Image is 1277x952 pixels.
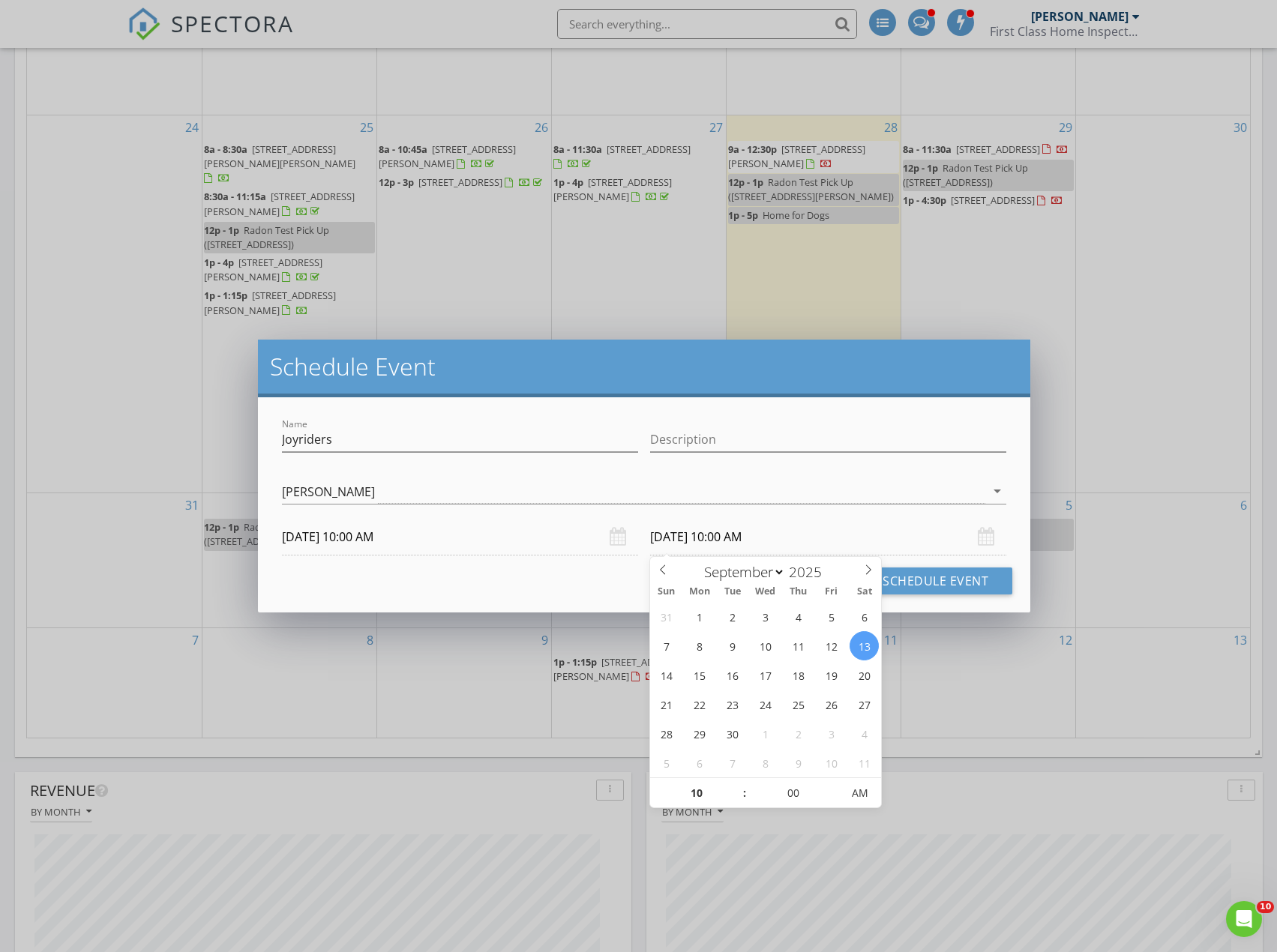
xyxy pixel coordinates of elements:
span: September 16, 2025 [718,660,747,690]
span: October 7, 2025 [718,748,747,777]
span: September 19, 2025 [817,660,846,690]
span: October 10, 2025 [817,748,846,777]
span: September 26, 2025 [817,690,846,719]
span: October 11, 2025 [850,748,879,777]
span: August 31, 2025 [652,602,681,631]
span: October 4, 2025 [850,719,879,748]
h2: Schedule Event [270,352,1019,382]
span: September 15, 2025 [685,660,714,690]
span: Fri [815,587,848,597]
span: October 3, 2025 [817,719,846,748]
span: September 21, 2025 [652,690,681,719]
span: September 25, 2025 [784,690,813,719]
span: Click to toggle [839,778,880,808]
span: September 23, 2025 [718,690,747,719]
span: September 22, 2025 [685,690,714,719]
span: Tue [716,587,749,597]
span: : [742,778,747,808]
span: Thu [782,587,815,597]
span: October 5, 2025 [652,748,681,777]
span: September 2, 2025 [718,602,747,631]
button: Schedule Event [859,567,1012,594]
span: Sun [650,587,683,597]
span: September 13, 2025 [850,631,879,660]
span: September 1, 2025 [685,602,714,631]
span: September 5, 2025 [817,602,846,631]
span: October 9, 2025 [784,748,813,777]
i: arrow_drop_down [988,482,1006,500]
span: September 18, 2025 [784,660,813,690]
span: September 24, 2025 [751,690,780,719]
span: September 6, 2025 [850,602,879,631]
iframe: Intercom live chat [1226,901,1262,937]
span: Sat [848,587,881,597]
span: September 28, 2025 [652,719,681,748]
span: September 9, 2025 [718,631,747,660]
span: October 6, 2025 [685,748,714,777]
span: September 17, 2025 [751,660,780,690]
span: Mon [683,587,716,597]
span: October 1, 2025 [751,719,780,748]
span: Wed [749,587,782,597]
span: September 27, 2025 [850,690,879,719]
span: September 7, 2025 [652,631,681,660]
span: September 4, 2025 [784,602,813,631]
input: Year [785,562,835,582]
span: September 10, 2025 [751,631,780,660]
span: September 12, 2025 [817,631,846,660]
span: October 2, 2025 [784,719,813,748]
input: Select date [650,519,1006,555]
span: September 30, 2025 [718,719,747,748]
input: Select date [282,519,638,555]
span: September 14, 2025 [652,660,681,690]
span: September 29, 2025 [685,719,714,748]
span: September 20, 2025 [850,660,879,690]
span: September 8, 2025 [685,631,714,660]
span: 10 [1257,901,1274,913]
span: October 8, 2025 [751,748,780,777]
div: [PERSON_NAME] [282,485,375,498]
span: September 11, 2025 [784,631,813,660]
span: September 3, 2025 [751,602,780,631]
